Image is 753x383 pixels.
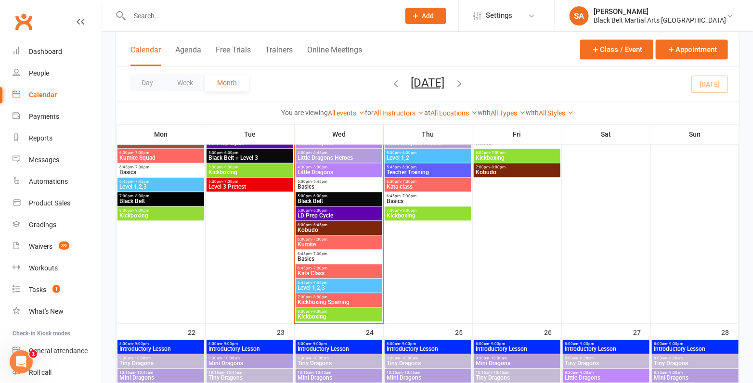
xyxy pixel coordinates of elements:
[298,252,380,256] span: 6:45pm
[565,360,648,366] span: Tiny Dragons
[13,340,102,362] a: General attendance kiosk mode
[490,151,506,155] span: - 7:00pm
[10,350,33,373] iframe: Intercom live chat
[134,194,150,198] span: - 8:00pm
[29,221,56,229] div: Gradings
[579,370,594,375] span: - 9:00am
[580,39,653,59] button: Class / Event
[486,5,512,26] span: Settings
[387,360,469,366] span: Tiny Dragons
[490,165,506,169] span: - 8:00pm
[298,208,380,213] span: 5:00pm
[579,342,595,346] span: - 9:00pm
[387,208,469,213] span: 7:30pm
[298,299,380,305] span: Kickboxing Sparring
[654,342,737,346] span: 8:00am
[119,346,202,352] span: Introductory Lesson
[208,375,291,381] span: Tiny Dragons
[387,370,469,375] span: 10:15am
[298,237,380,242] span: 6:00pm
[119,208,202,213] span: 8:00pm
[208,151,291,155] span: 5:30pm
[119,165,202,169] span: 6:45pm
[312,194,328,198] span: - 6:00pm
[119,370,202,375] span: 10:15am
[312,309,328,314] span: - 9:00pm
[265,45,293,66] button: Trainers
[13,171,102,192] a: Automations
[654,370,737,375] span: 8:30am
[298,213,380,218] span: LD Prep Cycle
[29,156,59,164] div: Messages
[374,109,424,117] a: All Instructors
[401,151,417,155] span: - 6:30pm
[29,350,37,358] span: 1
[298,155,380,161] span: Little Dragons Heroes
[277,324,294,340] div: 23
[13,192,102,214] a: Product Sales
[387,198,469,204] span: Basics
[312,252,328,256] span: - 7:30pm
[312,295,328,299] span: - 8:00pm
[654,375,737,381] span: Mini Dragons
[208,342,291,346] span: 8:00am
[387,375,469,381] span: Mini Dragons
[13,279,102,301] a: Tasks 1
[312,223,328,227] span: - 6:45pm
[473,124,562,144] th: Fri
[13,257,102,279] a: Workouts
[13,149,102,171] a: Messages
[175,45,201,66] button: Agenda
[312,179,328,184] span: - 5:45pm
[29,307,64,315] div: What's New
[476,346,558,352] span: Introductory Lesson
[119,360,202,366] span: Tiny Dragons
[298,360,380,366] span: Tiny Dragons
[119,375,202,381] span: Mini Dragons
[295,124,384,144] th: Wed
[298,179,380,184] span: 5:00pm
[119,198,202,204] span: Black Belt
[401,342,416,346] span: - 9:00pm
[491,109,526,117] a: All Types
[366,324,383,340] div: 24
[208,370,291,375] span: 10:15am
[298,375,380,381] span: Mini Dragons
[539,109,574,117] a: All Styles
[29,69,49,77] div: People
[13,84,102,106] a: Calendar
[298,270,380,276] span: Kata Class
[668,342,684,346] span: - 9:00pm
[387,179,469,184] span: 6:30pm
[119,356,202,360] span: 9:30am
[119,151,202,155] span: 6:00pm
[312,266,328,270] span: - 7:30pm
[387,346,469,352] span: Introductory Lesson
[654,356,737,360] span: 8:00am
[133,342,149,346] span: - 9:00pm
[13,41,102,63] a: Dashboard
[208,179,291,184] span: 5:30pm
[594,7,726,16] div: [PERSON_NAME]
[430,109,478,117] a: All Locations
[314,370,332,375] span: - 10:45am
[298,309,380,314] span: 8:00pm
[298,342,380,346] span: 8:00am
[298,194,380,198] span: 5:00pm
[478,109,491,116] strong: with
[490,356,507,360] span: - 10:00am
[298,184,380,190] span: Basics
[298,314,380,319] span: Kickboxing
[387,140,469,146] span: Little Dragons Heroes
[208,184,291,190] span: Level 3 Pretest
[307,45,362,66] button: Online Meetings
[668,356,683,360] span: - 8:30am
[127,9,393,23] input: Search...
[312,208,328,213] span: - 6:00pm
[29,134,52,142] div: Reports
[401,208,417,213] span: - 8:30pm
[654,346,737,352] span: Introductory Lesson
[134,151,150,155] span: - 7:00pm
[222,342,238,346] span: - 9:00pm
[13,236,102,257] a: Waivers 39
